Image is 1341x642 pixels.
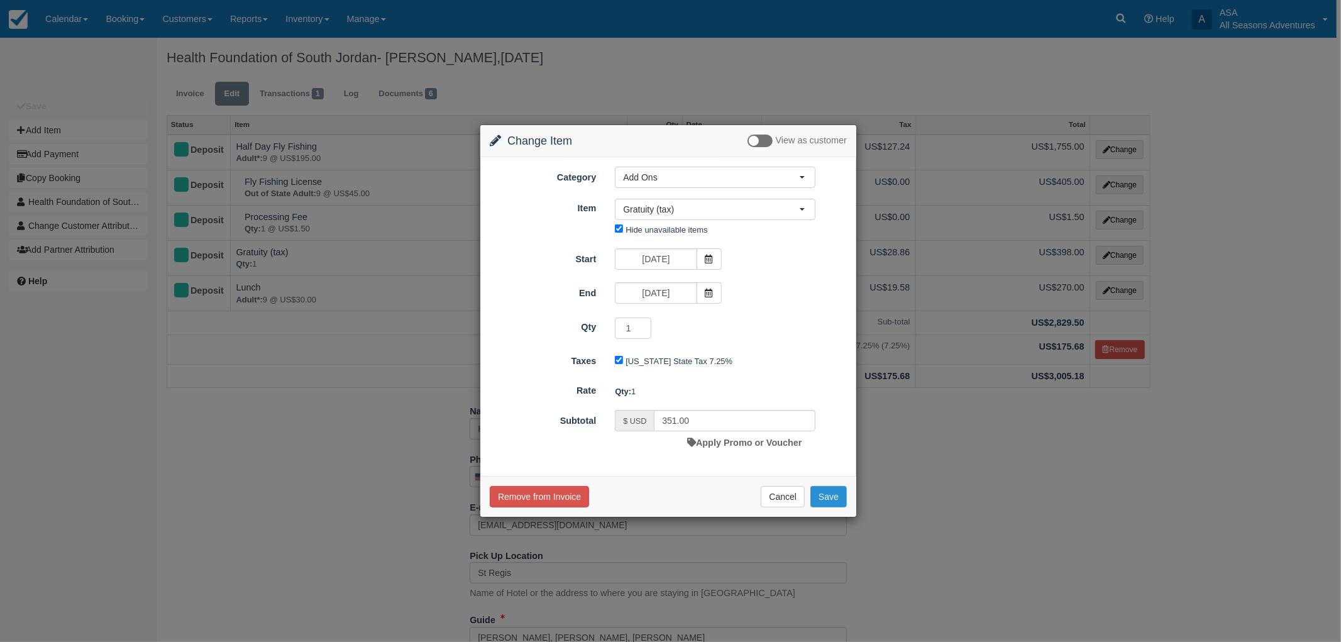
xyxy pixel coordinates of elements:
[615,167,815,188] button: Add Ons
[480,350,605,368] label: Taxes
[626,357,732,366] label: [US_STATE] State Tax 7.25%
[490,486,589,507] button: Remove from Invoice
[615,199,815,220] button: Gratuity (tax)
[605,381,856,402] div: 1
[480,197,605,215] label: Item
[776,136,847,146] span: View as customer
[615,387,631,396] strong: Qty
[623,203,799,216] span: Gratuity (tax)
[623,171,799,184] span: Add Ons
[480,248,605,266] label: Start
[480,316,605,334] label: Qty
[480,167,605,184] label: Category
[687,438,802,448] a: Apply Promo or Voucher
[480,410,605,428] label: Subtotal
[507,135,572,147] span: Change Item
[480,380,605,397] label: Rate
[615,318,651,339] input: Qty
[810,486,847,507] button: Save
[761,486,805,507] button: Cancel
[623,417,646,426] small: $ USD
[480,282,605,300] label: End
[626,225,707,235] label: Hide unavailable items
